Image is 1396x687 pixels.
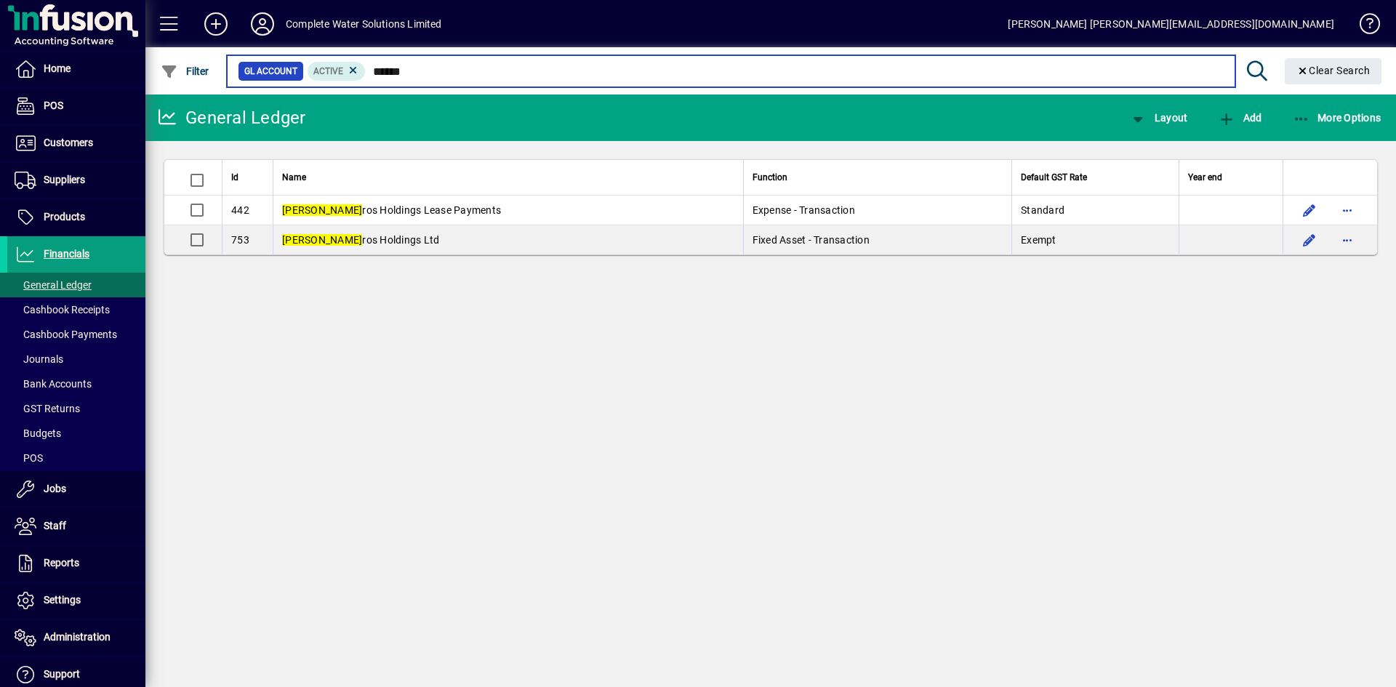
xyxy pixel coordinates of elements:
button: More options [1336,198,1359,222]
span: Exempt [1021,234,1056,246]
span: Administration [44,631,111,643]
span: ros Holdings Lease Payments [282,204,501,216]
a: POS [7,88,145,124]
span: Layout [1129,112,1187,124]
span: Fixed Asset - Transaction [753,234,870,246]
a: Settings [7,582,145,619]
em: [PERSON_NAME] [282,204,362,216]
span: 442 [231,204,249,216]
span: Settings [44,594,81,606]
span: Active [313,66,343,76]
span: POS [15,452,43,464]
span: Support [44,668,80,680]
a: Customers [7,125,145,161]
a: POS [7,446,145,470]
span: Budgets [15,427,61,439]
a: General Ledger [7,273,145,297]
a: Budgets [7,421,145,446]
span: Default GST Rate [1021,169,1087,185]
span: Home [44,63,71,74]
a: Cashbook Payments [7,322,145,347]
span: Bank Accounts [15,378,92,390]
a: Knowledge Base [1349,3,1378,50]
button: Profile [239,11,286,37]
span: POS [44,100,63,111]
span: Id [231,169,238,185]
button: More Options [1289,105,1385,131]
button: Edit [1298,228,1321,252]
span: Cashbook Receipts [15,304,110,316]
button: Layout [1126,105,1191,131]
a: Products [7,199,145,236]
span: Standard [1021,204,1064,216]
a: GST Returns [7,396,145,421]
a: Jobs [7,471,145,507]
span: ros Holdings Ltd [282,234,439,246]
span: GL Account [244,64,297,79]
a: Cashbook Receipts [7,297,145,322]
span: Cashbook Payments [15,329,117,340]
span: Expense - Transaction [753,204,855,216]
button: Filter [157,58,213,84]
span: Add [1218,112,1261,124]
span: Year end [1188,169,1222,185]
a: Suppliers [7,162,145,198]
span: Filter [161,65,209,77]
div: [PERSON_NAME] [PERSON_NAME][EMAIL_ADDRESS][DOMAIN_NAME] [1008,12,1334,36]
span: 753 [231,234,249,246]
span: Staff [44,520,66,531]
button: More options [1336,228,1359,252]
a: Staff [7,508,145,545]
span: Financials [44,248,89,260]
app-page-header-button: View chart layout [1114,105,1203,131]
div: Id [231,169,264,185]
a: Administration [7,619,145,656]
span: Products [44,211,85,222]
a: Journals [7,347,145,371]
span: Clear Search [1296,65,1371,76]
div: General Ledger [156,106,306,129]
span: Customers [44,137,93,148]
em: [PERSON_NAME] [282,234,362,246]
div: Complete Water Solutions Limited [286,12,442,36]
a: Reports [7,545,145,582]
button: Edit [1298,198,1321,222]
a: Bank Accounts [7,371,145,396]
a: Home [7,51,145,87]
span: GST Returns [15,403,80,414]
span: General Ledger [15,279,92,291]
span: Function [753,169,787,185]
div: Name [282,169,734,185]
button: Add [193,11,239,37]
span: Reports [44,557,79,569]
span: Journals [15,353,63,365]
span: More Options [1293,112,1381,124]
span: Jobs [44,483,66,494]
span: Name [282,169,306,185]
button: Add [1214,105,1265,131]
button: Clear [1285,58,1382,84]
mat-chip: Activation Status: Active [308,62,366,81]
span: Suppliers [44,174,85,185]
